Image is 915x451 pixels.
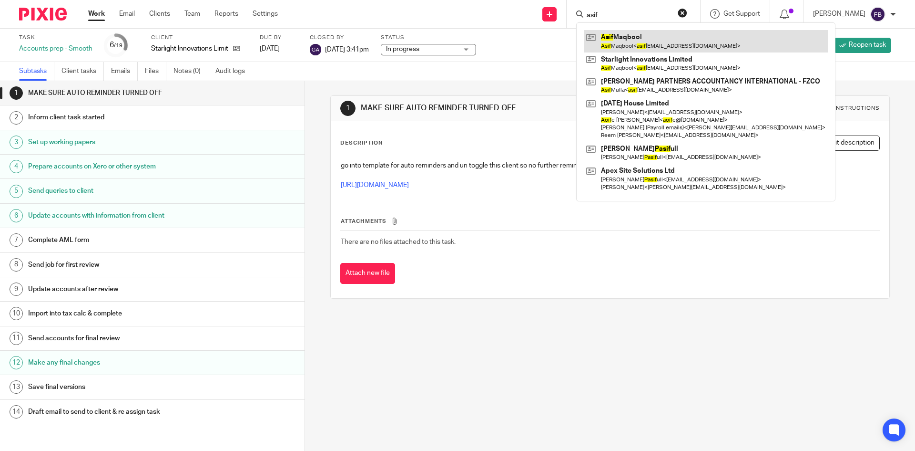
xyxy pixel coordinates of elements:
button: Edit description [813,136,880,151]
button: Attach new file [340,263,395,284]
label: Status [381,34,476,42]
label: Due by [260,34,298,42]
div: 10 [10,307,23,320]
h1: Set up working papers [28,135,206,149]
span: Attachments [341,219,386,224]
div: 8 [10,258,23,272]
span: [DATE] 3:41pm [325,46,369,52]
div: 7 [10,233,23,247]
a: Reopen task [834,38,891,53]
input: Search [586,11,671,20]
p: Description [340,139,383,147]
a: [URL][DOMAIN_NAME] [341,182,409,189]
img: svg%3E [870,7,885,22]
div: [DATE] [260,44,298,53]
h1: Send queries to client [28,184,206,198]
div: 4 [10,160,23,173]
div: 9 [10,283,23,296]
a: Files [145,62,166,81]
div: Instructions [834,105,880,112]
h1: Make any final changes [28,356,206,370]
a: Client tasks [61,62,104,81]
a: Audit logs [215,62,252,81]
h1: Save final versions [28,380,206,394]
div: 11 [10,332,23,345]
a: Settings [253,9,278,19]
h1: MAKE SURE AUTO REMINDER TURNED OFF [28,86,206,100]
span: In progress [386,46,419,52]
h1: Send job for first review [28,258,206,272]
a: Work [88,9,105,19]
div: 1 [10,86,23,100]
img: svg%3E [310,44,321,55]
p: Starlight Innovations Limited [151,44,228,53]
h1: Import into tax calc & complete [28,306,206,321]
div: 6 [10,209,23,222]
div: 14 [10,405,23,419]
span: There are no files attached to this task. [341,239,456,245]
a: Reports [214,9,238,19]
label: Closed by [310,34,369,42]
label: Client [151,34,248,42]
a: Subtasks [19,62,54,81]
a: Notes (0) [173,62,208,81]
h1: MAKE SURE AUTO REMINDER TURNED OFF [361,103,630,113]
h1: Update accounts with information from client [28,209,206,223]
div: 12 [10,356,23,369]
span: Reopen task [849,40,886,50]
div: 1 [340,101,356,116]
div: Accounts prep - Smooth [19,44,92,53]
h1: Send accounts for final review [28,331,206,346]
div: 13 [10,380,23,394]
a: Clients [149,9,170,19]
a: Email [119,9,135,19]
h1: Complete AML form [28,233,206,247]
img: Pixie [19,8,67,21]
p: [PERSON_NAME] [813,9,865,19]
span: Get Support [723,10,760,17]
h1: Update accounts after review [28,282,206,296]
div: 5 [10,185,23,198]
h1: Draft email to send to client & re assign task [28,405,206,419]
h1: Inform client task started [28,110,206,125]
p: go into template for auto reminders and un toggle this client so no further reminders are sent. [341,161,879,170]
button: Clear [678,8,687,18]
div: 6 [110,40,122,51]
label: Task [19,34,92,42]
div: 2 [10,111,23,125]
a: Team [184,9,200,19]
a: Emails [111,62,138,81]
div: 3 [10,136,23,149]
h1: Prepare accounts on Xero or other system [28,159,206,174]
small: /19 [114,43,122,48]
